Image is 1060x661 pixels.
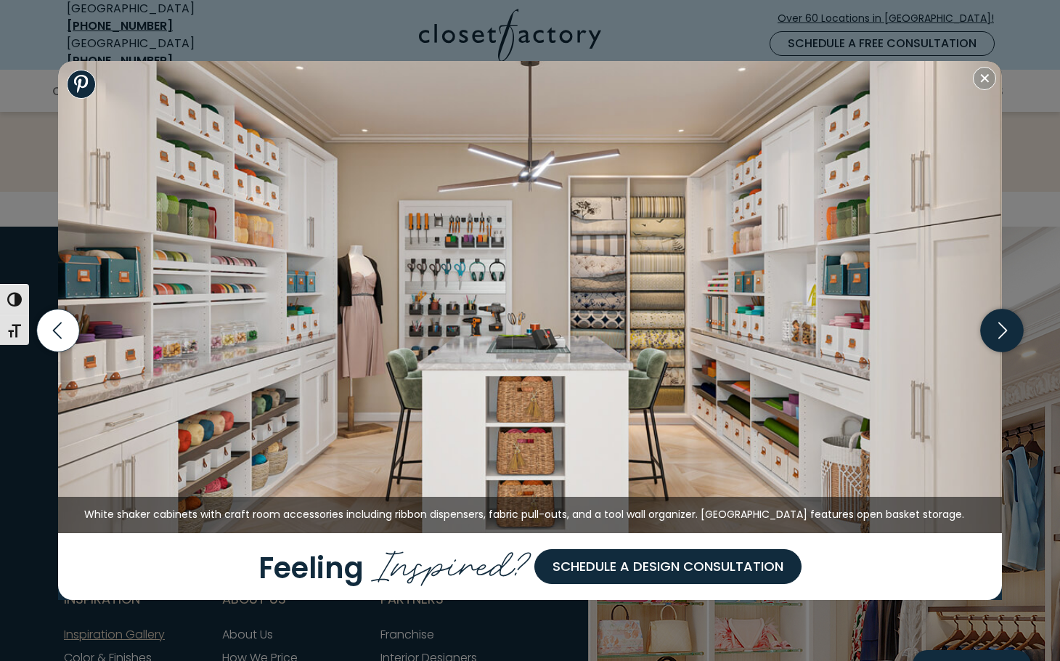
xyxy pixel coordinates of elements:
[534,549,802,584] a: Schedule a Design Consultation
[371,532,534,591] span: Inspired?
[67,70,96,99] a: Share to Pinterest
[258,547,364,588] span: Feeling
[973,67,996,90] button: Close modal
[58,61,1002,533] img: Craft room Shaker cabinets with craft room accessories including ribbon dispensers, fabric pull-o...
[58,497,1002,533] figcaption: White shaker cabinets with craft room accessories including ribbon dispensers, fabric pull-outs, ...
